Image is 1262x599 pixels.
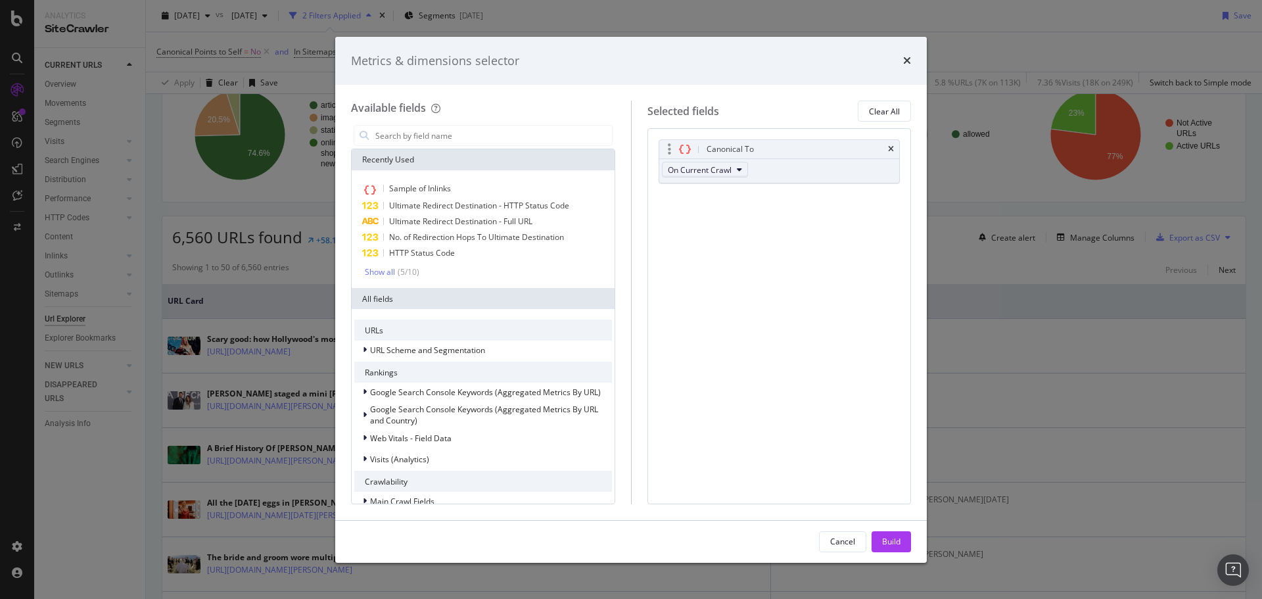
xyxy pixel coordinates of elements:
[395,266,419,277] div: ( 5 / 10 )
[370,387,601,398] span: Google Search Console Keywords (Aggregated Metrics By URL)
[370,404,598,426] span: Google Search Console Keywords (Aggregated Metrics By URL and Country)
[888,145,894,153] div: times
[903,53,911,70] div: times
[354,362,612,383] div: Rankings
[374,126,612,145] input: Search by field name
[707,143,754,156] div: Canonical To
[370,433,452,444] span: Web Vitals - Field Data
[365,268,395,277] div: Show all
[352,149,615,170] div: Recently Used
[370,496,434,507] span: Main Crawl Fields
[351,53,519,70] div: Metrics & dimensions selector
[389,216,532,227] span: Ultimate Redirect Destination - Full URL
[370,454,429,465] span: Visits (Analytics)
[389,200,569,211] span: Ultimate Redirect Destination - HTTP Status Code
[370,345,485,356] span: URL Scheme and Segmentation
[858,101,911,122] button: Clear All
[335,37,927,563] div: modal
[352,288,615,309] div: All fields
[869,106,900,117] div: Clear All
[659,139,900,183] div: Canonical TotimesOn Current Crawl
[882,536,900,547] div: Build
[872,531,911,552] button: Build
[819,531,866,552] button: Cancel
[668,164,732,176] span: On Current Crawl
[389,231,564,243] span: No. of Redirection Hops To Ultimate Destination
[389,183,451,194] span: Sample of Inlinks
[389,247,455,258] span: HTTP Status Code
[1217,554,1249,586] div: Open Intercom Messenger
[662,162,748,178] button: On Current Crawl
[354,320,612,341] div: URLs
[354,471,612,492] div: Crawlability
[351,101,426,115] div: Available fields
[830,536,855,547] div: Cancel
[647,104,719,119] div: Selected fields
